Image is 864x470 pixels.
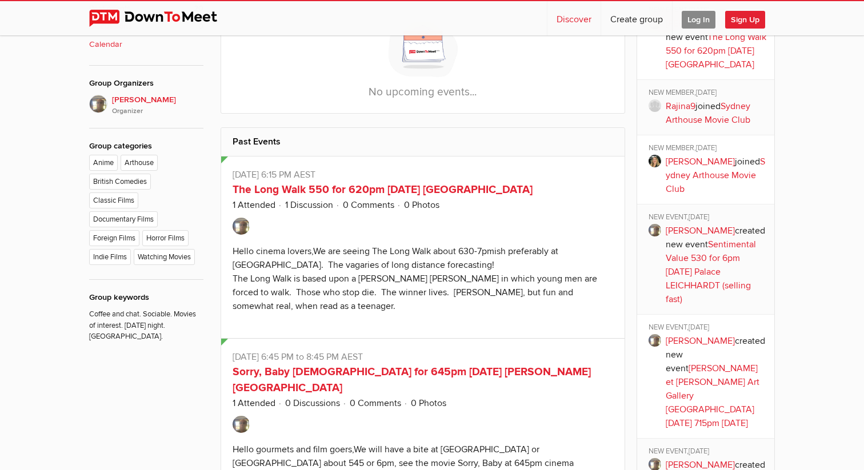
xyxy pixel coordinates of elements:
[233,128,613,155] h2: Past Events
[682,11,715,29] span: Log In
[689,323,709,332] span: [DATE]
[696,143,717,152] span: [DATE]
[547,1,601,35] a: Discover
[233,199,275,211] a: 1 Attended
[666,99,767,127] p: joined
[666,101,750,126] a: Sydney Arthouse Movie Club
[89,38,203,51] a: Calendar
[666,225,735,236] a: [PERSON_NAME]
[233,350,613,364] p: [DATE] 6:45 PM to 8:45 PM AEST
[725,11,765,29] span: Sign Up
[89,95,107,113] img: Njal H
[89,95,203,117] a: [PERSON_NAME]Organizer
[725,1,774,35] a: Sign Up
[233,168,613,182] p: [DATE] 6:15 PM AEST
[666,31,766,70] a: The Long Walk 550 for 620pm [DATE] [GEOGRAPHIC_DATA]
[89,77,203,90] div: Group Organizers
[89,303,203,342] p: Coffee and chat. Sociable. Movies of interest. [DATE] night. [GEOGRAPHIC_DATA].
[221,1,625,113] div: No upcoming events...
[89,140,203,152] div: Group categories
[649,323,767,334] div: NEW EVENT,
[411,397,446,409] a: 0 Photos
[666,156,735,167] a: [PERSON_NAME]
[233,416,250,433] img: Njal H
[89,38,122,51] b: Calendar
[350,397,401,409] a: 0 Comments
[649,143,767,155] div: NEW MEMBER,
[404,199,439,211] a: 0 Photos
[666,101,695,112] a: Rajina9
[285,199,333,211] a: 1 Discussion
[233,397,275,409] a: 1 Attended
[343,199,394,211] a: 0 Comments
[696,88,717,97] span: [DATE]
[666,224,767,306] p: created new event
[666,17,767,71] p: created new event
[112,94,203,117] span: [PERSON_NAME]
[673,1,725,35] a: Log In
[649,447,767,458] div: NEW EVENT,
[112,106,203,117] i: Organizer
[666,334,767,430] p: created new event
[601,1,672,35] a: Create group
[649,212,767,224] div: NEW EVENT,
[233,246,597,326] div: Hello cinema lovers,We are seeing The Long Walk about 630-7pmish preferably at [GEOGRAPHIC_DATA]....
[666,363,759,429] a: [PERSON_NAME] et [PERSON_NAME] Art Gallery [GEOGRAPHIC_DATA] [DATE] 715pm [DATE]
[89,10,235,27] img: DownToMeet
[666,156,765,195] a: Sydney Arthouse Movie Club
[649,88,767,99] div: NEW MEMBER,
[233,365,591,395] a: Sorry, Baby [DEMOGRAPHIC_DATA] for 645pm [DATE] [PERSON_NAME][GEOGRAPHIC_DATA]
[233,183,533,196] a: The Long Walk 550 for 620pm [DATE] [GEOGRAPHIC_DATA]
[233,218,250,235] img: Njal H
[689,212,709,222] span: [DATE]
[689,447,709,456] span: [DATE]
[666,155,767,196] p: joined
[285,397,340,409] a: 0 Discussions
[666,335,735,347] a: [PERSON_NAME]
[666,239,756,305] a: Sentimental Value 530 for 6pm [DATE] Palace LEICHHARDT (selling fast)
[89,291,203,304] div: Group keywords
